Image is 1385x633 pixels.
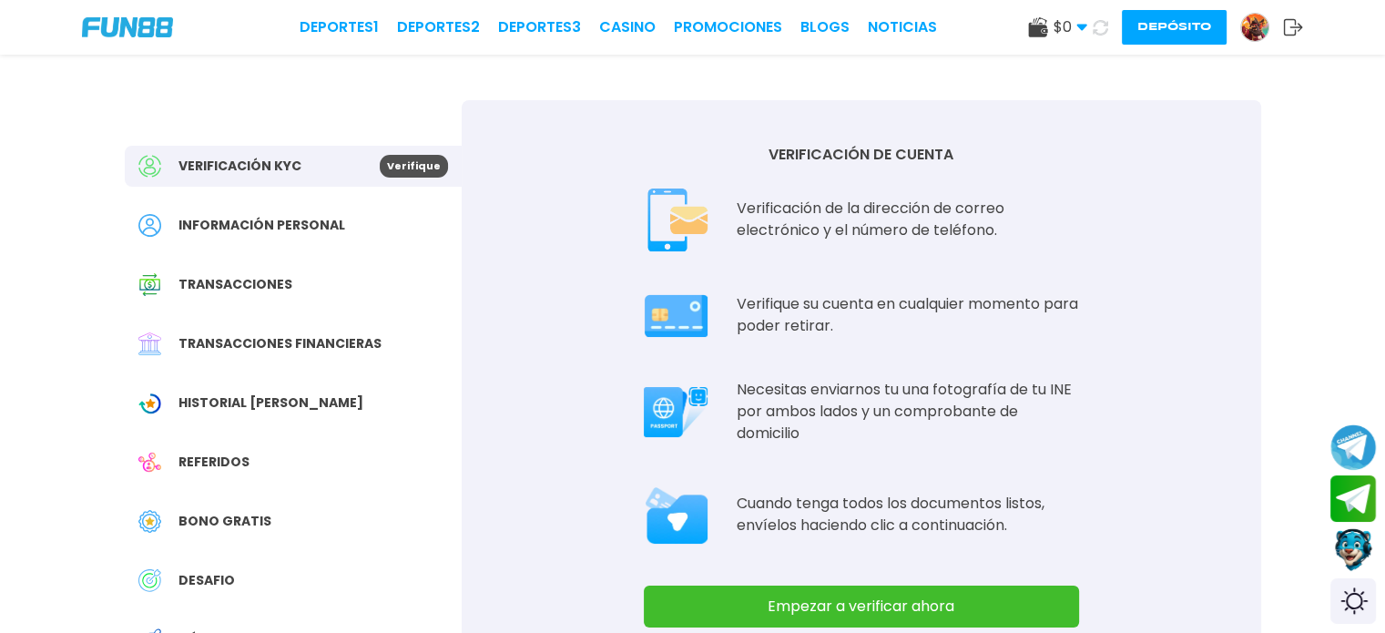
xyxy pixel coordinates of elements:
[178,571,235,590] span: DESAFIO
[644,586,1079,628] button: Empezar a verificar ahora
[1330,424,1376,471] button: Join telegram channel
[644,387,708,437] img: Passport
[737,293,1079,337] p: Verifique su cuenta en cualquier momento para poder retirar.
[737,493,1079,536] p: Cuando tenga todos los documentos listos, envíelos haciendo clic a continuación.
[868,16,937,38] a: NOTICIAS
[125,501,462,542] a: Free BonusBono Gratis
[82,17,173,37] img: Company Logo
[178,512,271,531] span: Bono Gratis
[1330,526,1376,574] button: Contact customer service
[644,294,708,337] img: Card
[178,216,345,235] span: Información personal
[397,16,480,38] a: Deportes2
[125,205,462,246] a: PersonalInformación personal
[644,486,708,543] img: Passport
[498,16,581,38] a: Deportes3
[125,323,462,364] a: Financial TransactionTransacciones financieras
[125,442,462,483] a: ReferralReferidos
[138,569,161,592] img: Challenge
[178,334,382,353] span: Transacciones financieras
[1330,475,1376,523] button: Join telegram
[178,453,250,472] span: Referidos
[674,16,782,38] a: Promociones
[599,16,656,38] a: CASINO
[644,188,708,251] img: Phone Email
[138,510,161,533] img: Free Bonus
[138,392,161,414] img: Wagering Transaction
[300,16,379,38] a: Deportes1
[178,393,363,413] span: Historial [PERSON_NAME]
[178,275,292,294] span: Transacciones
[125,146,462,187] a: Verificación KYCVerifique
[138,332,161,355] img: Financial Transaction
[125,560,462,601] a: ChallengeDESAFIO
[737,379,1079,444] p: Necesitas enviarnos tu una fotografía de tu INE por ambos lados y un comprobante de domicilio
[1241,14,1268,41] img: Avatar
[380,155,448,178] p: Verifique
[1054,16,1087,38] span: $ 0
[800,16,850,38] a: BLOGS
[178,157,301,176] span: Verificación KYC
[737,198,1079,241] p: Verificación de la dirección de correo electrónico y el número de teléfono.
[1240,13,1283,42] a: Avatar
[138,273,161,296] img: Transaction History
[1122,10,1227,45] button: Depósito
[644,144,1079,166] p: VERIFICACIÓN DE CUENTA
[138,451,161,474] img: Referral
[125,264,462,305] a: Transaction HistoryTransacciones
[1330,578,1376,624] div: Switch theme
[125,383,462,424] a: Wagering TransactionHistorial [PERSON_NAME]
[138,214,161,237] img: Personal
